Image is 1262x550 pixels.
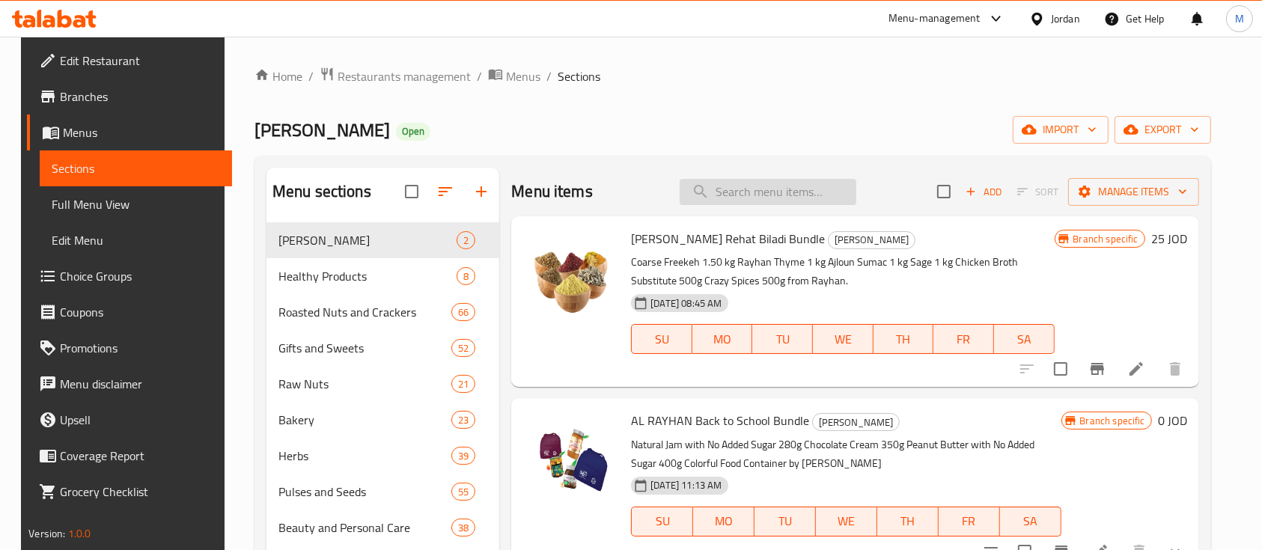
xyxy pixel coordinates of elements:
[27,474,232,510] a: Grocery Checklist
[558,67,600,85] span: Sections
[452,485,475,499] span: 55
[457,233,475,248] span: 2
[60,303,220,321] span: Coupons
[631,253,1054,290] p: Coarse Freekeh 1.50 kg Rayhan Thyme 1 kg Ajloun Sumac 1 kg Sage 1 kg Chicken Broth Substitute 500...
[1151,228,1187,249] h6: 25 JOD
[1045,353,1076,385] span: Select to update
[928,176,960,207] span: Select section
[506,67,540,85] span: Menus
[457,231,475,249] div: items
[1115,116,1211,144] button: export
[254,67,1211,86] nav: breadcrumb
[511,180,593,203] h2: Menu items
[631,436,1061,473] p: Natural Jam with No Added Sugar 280g Chocolate Cream 350g Peanut Butter with No Added Sugar 400g ...
[68,524,91,543] span: 1.0.0
[272,180,371,203] h2: Menu sections
[27,258,232,294] a: Choice Groups
[396,125,430,138] span: Open
[939,507,1000,537] button: FR
[320,67,471,86] a: Restaurants management
[451,339,475,357] div: items
[63,123,220,141] span: Menus
[278,447,451,465] span: Herbs
[451,447,475,465] div: items
[631,227,825,250] span: [PERSON_NAME] Rehat Biladi Bundle
[40,150,232,186] a: Sections
[819,329,868,350] span: WE
[816,507,877,537] button: WE
[278,519,451,537] div: Beauty and Personal Care
[644,296,728,311] span: [DATE] 08:45 AM
[874,324,934,354] button: TH
[266,294,499,330] div: Roasted Nuts and Crackers66
[28,524,65,543] span: Version:
[477,67,482,85] li: /
[60,52,220,70] span: Edit Restaurant
[266,438,499,474] div: Herbs39
[813,324,874,354] button: WE
[638,329,686,350] span: SU
[27,79,232,114] a: Branches
[933,324,994,354] button: FR
[427,174,463,210] span: Sort sections
[278,375,451,393] span: Raw Nuts
[692,324,753,354] button: MO
[939,329,988,350] span: FR
[452,521,475,535] span: 38
[1127,120,1199,139] span: export
[546,67,552,85] li: /
[1079,351,1115,387] button: Branch-specific-item
[254,67,302,85] a: Home
[883,510,933,532] span: TH
[52,195,220,213] span: Full Menu View
[60,267,220,285] span: Choice Groups
[752,324,813,354] button: TU
[760,510,810,532] span: TU
[1127,360,1145,378] a: Edit menu item
[828,231,915,249] div: Al Rayhan Bundles
[880,329,928,350] span: TH
[638,510,687,532] span: SU
[960,180,1008,204] span: Add item
[1051,10,1080,27] div: Jordan
[1080,183,1187,201] span: Manage items
[452,449,475,463] span: 39
[452,377,475,391] span: 21
[457,267,475,285] div: items
[60,447,220,465] span: Coverage Report
[451,375,475,393] div: items
[451,303,475,321] div: items
[60,339,220,357] span: Promotions
[278,411,451,429] div: Bakery
[451,519,475,537] div: items
[278,303,451,321] div: Roasted Nuts and Crackers
[60,88,220,106] span: Branches
[1158,410,1187,431] h6: 0 JOD
[1000,507,1061,537] button: SA
[52,159,220,177] span: Sections
[278,483,451,501] span: Pulses and Seeds
[755,507,816,537] button: TU
[278,231,457,249] span: [PERSON_NAME]
[1000,329,1049,350] span: SA
[27,438,232,474] a: Coverage Report
[266,510,499,546] div: Beauty and Personal Care38
[1235,10,1244,27] span: M
[1067,232,1144,246] span: Branch specific
[451,483,475,501] div: items
[338,67,471,85] span: Restaurants management
[523,410,619,506] img: AL RAYHAN Back to School Bundle
[266,222,499,258] div: [PERSON_NAME]2
[1157,351,1193,387] button: delete
[278,267,457,285] span: Healthy Products
[266,366,499,402] div: Raw Nuts21
[60,375,220,393] span: Menu disclaimer
[27,114,232,150] a: Menus
[758,329,807,350] span: TU
[452,305,475,320] span: 66
[452,413,475,427] span: 23
[457,269,475,284] span: 8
